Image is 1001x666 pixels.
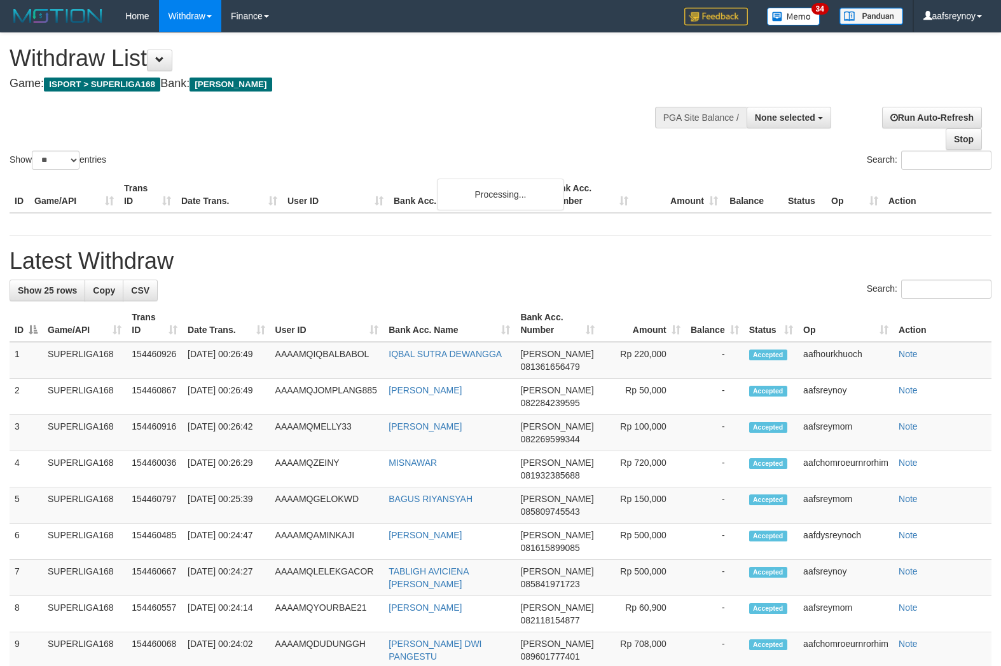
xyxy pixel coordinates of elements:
[882,107,982,128] a: Run Auto-Refresh
[127,524,183,560] td: 154460485
[600,306,686,342] th: Amount: activate to sort column ascending
[633,177,723,213] th: Amount
[520,639,593,649] span: [PERSON_NAME]
[686,560,744,596] td: -
[899,530,918,540] a: Note
[85,280,123,301] a: Copy
[600,342,686,379] td: Rp 220,000
[282,177,389,213] th: User ID
[270,379,384,415] td: AAAAMQJOMPLANG885
[18,285,77,296] span: Show 25 rows
[389,177,544,213] th: Bank Acc. Name
[894,306,991,342] th: Action
[867,151,991,170] label: Search:
[389,566,469,589] a: TABLIGH AVICIENA [PERSON_NAME]
[520,398,579,408] span: Copy 082284239595 to clipboard
[767,8,820,25] img: Button%20Memo.svg
[183,306,270,342] th: Date Trans.: activate to sort column ascending
[43,560,127,596] td: SUPERLIGA168
[600,415,686,451] td: Rp 100,000
[10,342,43,379] td: 1
[270,596,384,632] td: AAAAMQYOURBAE21
[10,596,43,632] td: 8
[32,151,79,170] select: Showentries
[10,487,43,524] td: 5
[127,451,183,487] td: 154460036
[389,639,481,662] a: [PERSON_NAME] DWI PANGESTU
[749,458,787,469] span: Accepted
[811,3,829,15] span: 34
[10,177,29,213] th: ID
[383,306,515,342] th: Bank Acc. Name: activate to sort column ascending
[899,566,918,576] a: Note
[686,596,744,632] td: -
[10,560,43,596] td: 7
[899,639,918,649] a: Note
[389,458,437,468] a: MISNAWAR
[183,342,270,379] td: [DATE] 00:26:49
[686,342,744,379] td: -
[744,306,798,342] th: Status: activate to sort column ascending
[183,560,270,596] td: [DATE] 00:24:27
[883,177,991,213] th: Action
[127,596,183,632] td: 154460557
[127,415,183,451] td: 154460916
[600,596,686,632] td: Rp 60,900
[43,451,127,487] td: SUPERLIGA168
[520,470,579,480] span: Copy 081932385688 to clipboard
[270,560,384,596] td: AAAAMQLELEKGACOR
[43,415,127,451] td: SUPERLIGA168
[749,422,787,433] span: Accepted
[798,306,894,342] th: Op: activate to sort column ascending
[10,451,43,487] td: 4
[176,177,282,213] th: Date Trans.
[600,379,686,415] td: Rp 50,000
[127,306,183,342] th: Trans ID: activate to sort column ascending
[798,560,894,596] td: aafsreynoy
[899,458,918,468] a: Note
[520,349,593,359] span: [PERSON_NAME]
[10,6,106,25] img: MOTION_logo.png
[544,177,633,213] th: Bank Acc. Number
[749,494,787,505] span: Accepted
[749,350,787,360] span: Accepted
[389,385,462,395] a: [PERSON_NAME]
[798,415,894,451] td: aafsreymom
[10,524,43,560] td: 6
[10,280,85,301] a: Show 25 rows
[749,386,787,397] span: Accepted
[723,177,783,213] th: Balance
[798,524,894,560] td: aafdysreynoch
[389,494,473,504] a: BAGUS RIYANSYAH
[10,46,654,71] h1: Withdraw List
[520,579,579,589] span: Copy 085841971723 to clipboard
[93,285,115,296] span: Copy
[520,543,579,553] span: Copy 081615899085 to clipboard
[29,177,119,213] th: Game/API
[123,280,158,301] a: CSV
[749,603,787,614] span: Accepted
[901,151,991,170] input: Search:
[127,560,183,596] td: 154460667
[899,421,918,432] a: Note
[43,524,127,560] td: SUPERLIGA168
[44,78,160,92] span: ISPORT > SUPERLIGA168
[520,385,593,395] span: [PERSON_NAME]
[798,596,894,632] td: aafsreymom
[520,494,593,504] span: [PERSON_NAME]
[43,306,127,342] th: Game/API: activate to sort column ascending
[437,179,564,210] div: Processing...
[515,306,600,342] th: Bank Acc. Number: activate to sort column ascending
[684,8,748,25] img: Feedback.jpg
[783,177,826,213] th: Status
[520,651,579,662] span: Copy 089601777401 to clipboard
[10,248,991,274] h1: Latest Withdraw
[270,524,384,560] td: AAAAMQAMINKAJI
[946,128,982,150] a: Stop
[798,342,894,379] td: aafhourkhuoch
[686,524,744,560] td: -
[43,342,127,379] td: SUPERLIGA168
[270,451,384,487] td: AAAAMQZEINY
[798,379,894,415] td: aafsreynoy
[43,379,127,415] td: SUPERLIGA168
